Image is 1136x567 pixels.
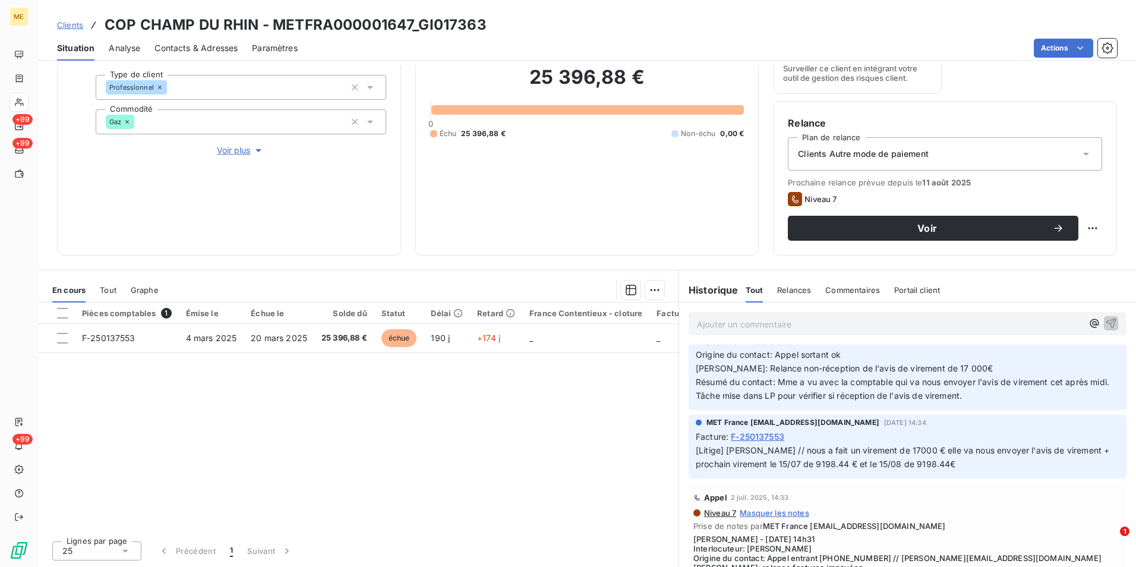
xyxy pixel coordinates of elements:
[746,285,763,295] span: Tout
[922,178,971,187] span: 11 août 2025
[230,545,233,557] span: 1
[109,42,140,54] span: Analyse
[10,541,29,560] img: Logo LeanPay
[804,194,837,204] span: Niveau 7
[788,116,1102,130] h6: Relance
[154,42,238,54] span: Contacts & Adresses
[703,508,736,518] span: Niveau 7
[82,308,172,319] div: Pièces comptables
[777,285,811,295] span: Relances
[720,128,744,139] span: 0,00 €
[131,285,159,295] span: Graphe
[12,434,33,445] span: +99
[657,333,660,343] span: _
[477,308,515,318] div: Retard
[10,7,29,26] div: ME
[529,308,642,318] div: France Contentieux - cloture
[731,430,784,443] span: F-250137553
[696,430,728,443] span: Facture :
[731,494,789,501] span: 2 juil. 2025, 14:33
[696,445,1112,469] span: [Litige] [PERSON_NAME] // nous a fait un virement de 17000 € elle va nous envoyer l'avis de virem...
[802,223,1052,233] span: Voir
[788,216,1078,241] button: Voir
[825,285,880,295] span: Commentaires
[430,65,744,101] h2: 25 396,88 €
[529,333,533,343] span: _
[252,42,298,54] span: Paramètres
[679,283,739,297] h6: Historique
[251,308,307,318] div: Échue le
[740,508,809,518] span: Masquer les notes
[134,116,144,127] input: Ajouter une valeur
[240,538,300,563] button: Suivant
[440,128,457,139] span: Échu
[763,521,946,531] span: MET France [EMAIL_ADDRESS][DOMAIN_NAME]
[186,308,237,318] div: Émise le
[62,545,72,557] span: 25
[151,538,223,563] button: Précédent
[431,308,463,318] div: Délai
[1120,527,1129,536] span: 1
[321,308,367,318] div: Solde dû
[57,42,94,54] span: Situation
[217,144,264,156] span: Voir plus
[105,14,487,36] h3: COP CHAMP DU RHIN - METFRA000001647_GI017363
[657,308,738,318] div: Facture / Echéancier
[12,138,33,149] span: +99
[798,148,929,160] span: Clients Autre mode de paiement
[693,521,1122,531] span: Prise de notes par
[381,329,417,347] span: échue
[82,333,135,343] span: F-250137553
[167,82,176,93] input: Ajouter une valeur
[884,419,926,426] span: [DATE] 14:34
[477,333,500,343] span: +174 j
[321,332,367,344] span: 25 396,88 €
[57,20,83,30] span: Clients
[894,285,940,295] span: Portail client
[681,128,715,139] span: Non-échu
[12,114,33,125] span: +99
[100,285,116,295] span: Tout
[161,308,172,319] span: 1
[96,144,386,157] button: Voir plus
[704,493,727,502] span: Appel
[788,178,1102,187] span: Prochaine relance prévue depuis le
[223,538,240,563] button: 1
[706,417,879,428] span: MET France [EMAIL_ADDRESS][DOMAIN_NAME]
[109,118,121,125] span: Gaz
[1034,39,1093,58] button: Actions
[428,119,433,128] span: 0
[1096,527,1124,555] iframe: Intercom live chat
[109,84,154,91] span: Professionnel
[381,308,417,318] div: Statut
[57,19,83,31] a: Clients
[461,128,506,139] span: 25 396,88 €
[186,333,237,343] span: 4 mars 2025
[251,333,307,343] span: 20 mars 2025
[431,333,450,343] span: 190 j
[52,285,86,295] span: En cours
